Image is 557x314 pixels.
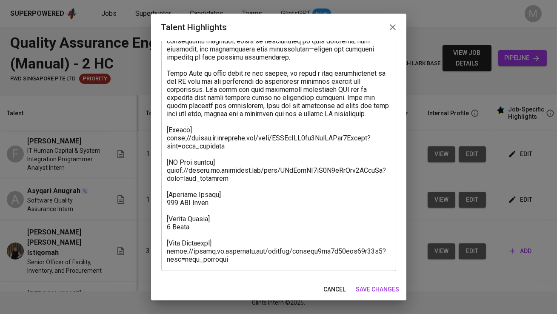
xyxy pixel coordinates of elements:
button: save changes [353,282,403,297]
span: save changes [356,284,400,295]
button: cancel [320,282,349,297]
h2: Talent Highlights [161,20,396,34]
span: cancel [324,284,346,295]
